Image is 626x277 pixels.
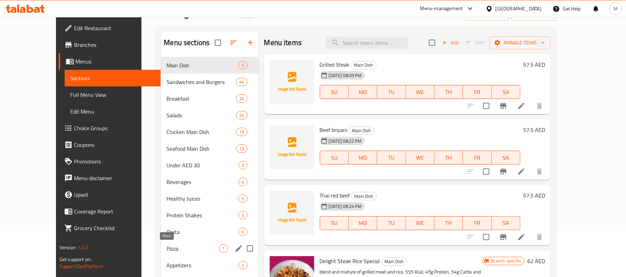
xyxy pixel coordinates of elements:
button: TH [434,216,463,230]
span: Chicken Main Dish [166,128,236,136]
div: items [236,144,247,153]
span: MO [351,218,374,228]
a: Edit menu item [517,233,526,241]
a: Coupons [59,136,161,153]
div: items [238,211,247,219]
span: SA [495,87,518,97]
span: WE [409,87,432,97]
span: Full Menu View [70,91,155,99]
span: Version: [59,243,76,252]
span: Select to update [479,164,494,179]
button: MO [349,151,377,165]
span: Branches [74,41,155,49]
a: Full Menu View [65,86,161,103]
div: Healthy Juices5 [161,190,258,207]
button: Branch-specific-item [495,163,512,180]
span: MO [351,87,374,97]
span: Coupons [74,141,155,149]
div: Pasta [166,228,238,236]
span: Menu disclaimer [74,174,155,182]
div: Breakfast24 [161,90,258,107]
button: SA [492,151,520,165]
span: 2 [239,262,247,269]
span: TH [437,218,460,228]
div: items [238,194,247,203]
span: [DATE] 08:22 PM [326,138,365,144]
a: Menus [59,53,161,70]
a: Menu disclaimer [59,170,161,186]
span: 3 [239,162,247,169]
span: [DATE] 08:09 PM [326,72,365,79]
div: [GEOGRAPHIC_DATA] [496,5,542,12]
button: MO [349,85,377,99]
a: Upsell [59,186,161,203]
a: Edit Restaurant [59,20,161,36]
div: Seafood Main Dish [166,144,236,153]
a: Choice Groups [59,120,161,136]
span: Appetizers [166,261,238,269]
span: SU [323,218,346,228]
span: Sandwiches and Burgers [166,78,236,86]
span: Thai red beef [320,190,350,201]
h6: 57.5 AED [523,60,545,69]
span: 5 [239,62,247,69]
span: SU [323,153,346,163]
span: TH [437,153,460,163]
span: TU [380,153,403,163]
a: Sections [65,70,161,86]
button: SU [320,216,349,230]
span: Main Dish [351,61,376,69]
span: Add [441,39,460,47]
span: 24 [236,112,247,119]
span: 19 [236,129,247,135]
button: WE [406,216,434,230]
button: FR [463,85,491,99]
div: Beverages4 [161,174,258,190]
span: SA [495,218,518,228]
button: Manage items [490,36,551,49]
div: Main Dish [382,258,407,266]
div: Breakfast [166,94,236,103]
button: SA [492,85,520,99]
span: Sort sections [225,34,242,51]
div: items [236,94,247,103]
a: Edit menu item [517,102,526,110]
div: Sandwiches and Burgers44 [161,74,258,90]
span: Pizza [166,244,219,253]
span: FR [466,153,489,163]
span: Main Dish [352,192,376,200]
span: Sections [70,74,155,82]
input: search [326,37,408,49]
div: Chicken Main Dish19 [161,124,258,140]
span: TU [380,87,403,97]
a: Branches [59,36,161,53]
div: items [236,128,247,136]
a: Grocery Checklist [59,220,161,236]
span: 13 [236,145,247,152]
button: TH [434,85,463,99]
div: Main Dish [351,61,376,69]
span: 7 [219,245,227,252]
div: Menu-management [420,5,463,13]
div: items [236,78,247,86]
button: Add section [242,34,259,51]
button: delete [531,163,548,180]
span: Protein Shakes [166,211,238,219]
span: Under AED 30 [166,161,238,169]
button: WE [406,151,434,165]
div: Beverages [166,178,238,186]
span: export [517,10,551,18]
button: TU [377,216,406,230]
span: 44 [236,79,247,85]
div: items [238,161,247,169]
button: Branch-specific-item [495,98,512,114]
h2: Menu sections [164,37,210,48]
span: Salads [166,111,236,119]
button: Add [439,37,462,48]
span: WE [409,153,432,163]
a: Coverage Report [59,203,161,220]
div: Seafood Main Dish13 [161,140,258,157]
span: Edit Menu [70,107,155,116]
